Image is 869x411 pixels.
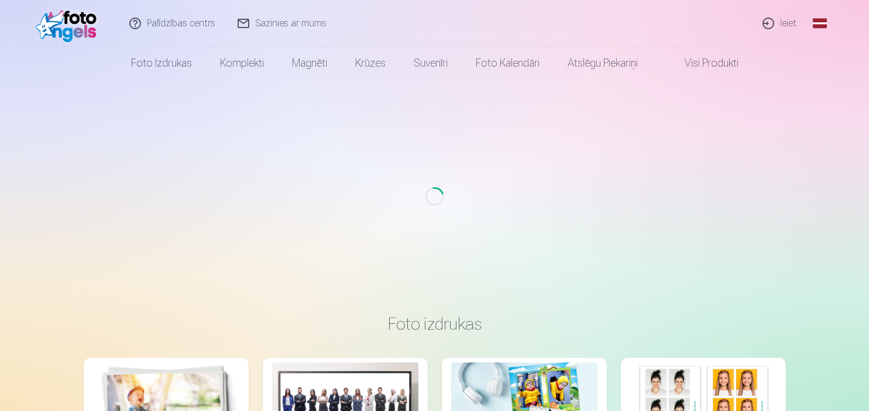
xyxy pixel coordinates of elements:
h3: Foto izdrukas [93,313,777,334]
a: Foto kalendāri [462,47,554,80]
a: Suvenīri [400,47,462,80]
a: Krūzes [341,47,400,80]
a: Visi produkti [652,47,753,80]
a: Komplekti [206,47,278,80]
a: Atslēgu piekariņi [554,47,652,80]
a: Foto izdrukas [117,47,206,80]
img: /fa1 [36,5,103,42]
a: Magnēti [278,47,341,80]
